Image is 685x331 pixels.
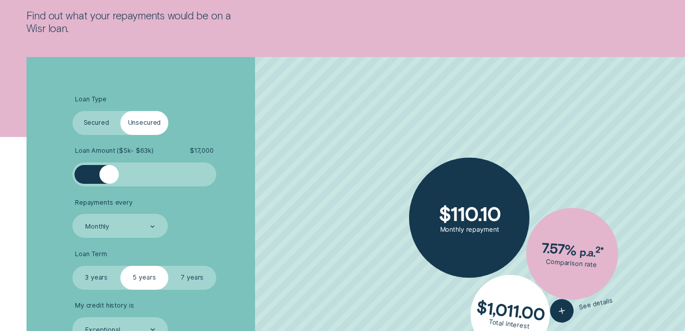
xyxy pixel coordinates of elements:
p: Find out what your repayments would be on a Wisr loan. [27,9,235,35]
span: Loan Amount ( $5k - $63k ) [75,147,154,155]
label: 3 years [72,266,120,290]
span: Repayments every [75,199,133,207]
span: $ 17,000 [190,147,214,155]
label: 5 years [120,266,168,290]
span: Loan Type [75,95,107,103]
button: See details [548,289,615,325]
span: See details [579,296,614,311]
span: My credit history is [75,301,134,310]
div: Monthly [85,223,109,231]
span: Loan Term [75,250,107,258]
label: Secured [72,111,120,135]
label: 7 years [168,266,216,290]
label: Unsecured [120,111,168,135]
